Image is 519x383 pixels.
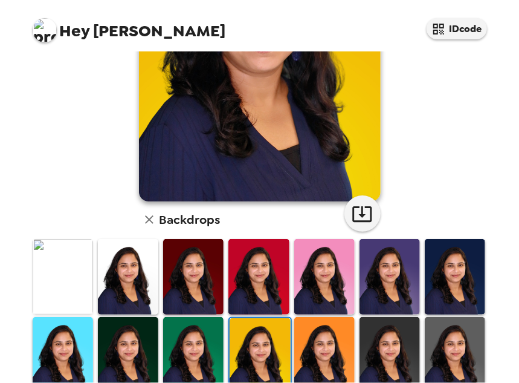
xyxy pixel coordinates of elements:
[427,18,487,39] button: IDcode
[33,12,226,39] span: [PERSON_NAME]
[33,239,93,315] img: Original
[160,210,221,229] h6: Backdrops
[60,20,90,42] span: Hey
[33,18,57,42] img: profile pic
